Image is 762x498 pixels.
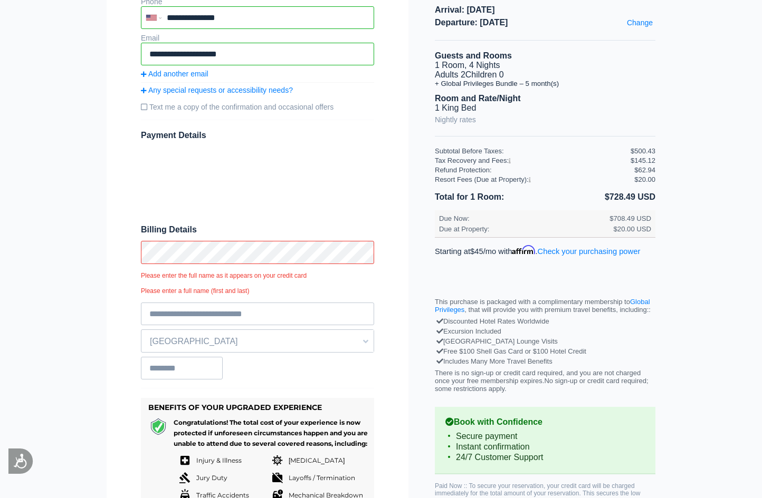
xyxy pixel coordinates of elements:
[141,99,374,115] label: Text me a copy of the confirmation and occasional offers
[435,113,476,126] a: Nightly rates
[435,298,655,314] p: This purchase is packaged with a complimentary membership to , that will provide you with premium...
[470,247,483,256] span: $45
[512,245,535,255] span: Affirm
[435,175,634,183] div: Resort Fees (Due at Property):
[624,16,655,30] a: Change
[435,190,545,204] li: Total for 1 Room:
[445,442,645,452] li: Instant confirmation
[435,18,655,27] span: Departure: [DATE]
[634,175,655,183] div: $20.00
[141,131,206,140] span: Payment Details
[435,5,655,15] span: Arrival: [DATE]
[141,86,374,94] a: Any special requests or accessibility needs?
[435,166,634,174] div: Refund Protection:
[435,51,512,60] b: Guests and Rooms
[614,225,651,233] div: $20.00 USD
[141,34,159,42] label: Email
[439,214,609,222] div: Due Now:
[437,336,653,346] div: [GEOGRAPHIC_DATA] Lounge Visits
[437,356,653,366] div: Includes Many More Travel Benefits
[435,369,655,393] p: There is no sign-up or credit card required, and you are not charged once your free membership ex...
[445,452,645,463] li: 24/7 Customer Support
[141,333,374,350] span: [GEOGRAPHIC_DATA]
[445,431,645,442] li: Secure payment
[634,166,655,174] div: $62.94
[437,316,653,326] div: Discounted Hotel Rates Worldwide
[609,214,651,222] div: $708.49 USD
[439,225,609,233] div: Due at Property:
[465,70,504,79] span: Children 0
[141,272,374,279] small: Please enter the full name as it appears on your credit card
[437,326,653,336] div: Excursion Included
[437,346,653,356] div: Free $100 Shell Gas Card or $100 Hotel Credit
[435,103,655,113] li: 1 King Bed
[435,61,655,70] li: 1 Room, 4 Nights
[435,377,649,393] span: No sign-up or credit card required; some restrictions apply.
[141,225,374,235] span: Billing Details
[631,157,655,164] div: $145.12
[631,147,655,155] div: $500.43
[141,287,374,295] small: Please enter a full name (first and last)
[435,70,655,80] li: Adults 2
[435,265,655,276] iframe: PayPal Message 1
[435,80,655,87] li: + Global Privileges Bundle – 5 month(s)
[435,298,650,314] a: Global Privileges
[435,147,631,155] div: Subtotal Before Taxes:
[435,157,631,164] div: Tax Recovery and Fees:
[545,190,655,204] li: $728.49 USD
[445,417,645,427] b: Book with Confidence
[538,247,641,256] a: Check your purchasing power - Learn more about Affirm Financing (opens in modal)
[435,245,655,256] p: Starting at /mo with .
[141,70,374,78] a: Add another email
[435,94,521,103] b: Room and Rate/Night
[142,7,164,28] div: United States: +1
[139,144,376,213] iframe: Secure payment input frame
